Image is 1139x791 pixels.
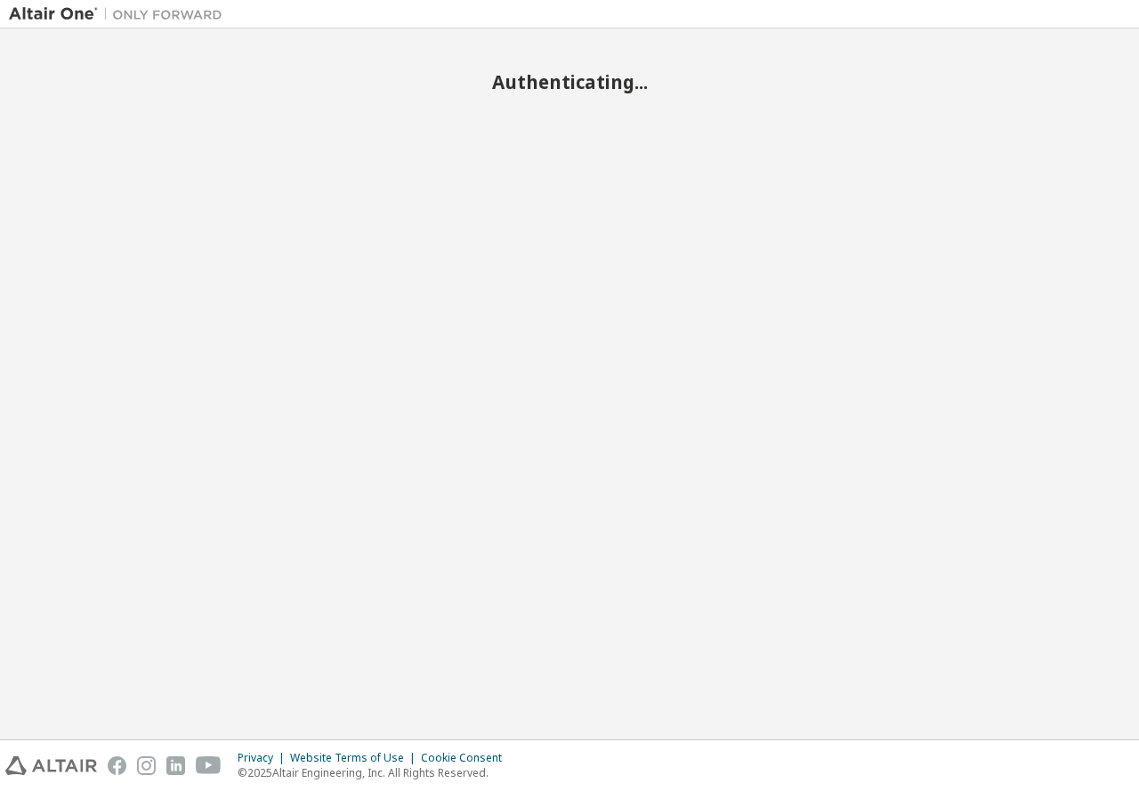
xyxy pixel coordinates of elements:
img: Altair One [9,5,231,23]
h2: Authenticating... [9,70,1130,93]
div: Cookie Consent [421,751,513,765]
img: linkedin.svg [166,756,185,775]
div: Website Terms of Use [290,751,421,765]
div: Privacy [238,751,290,765]
p: © 2025 Altair Engineering, Inc. All Rights Reserved. [238,765,513,780]
img: altair_logo.svg [5,756,97,775]
img: facebook.svg [108,756,126,775]
img: instagram.svg [137,756,156,775]
img: youtube.svg [196,756,222,775]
